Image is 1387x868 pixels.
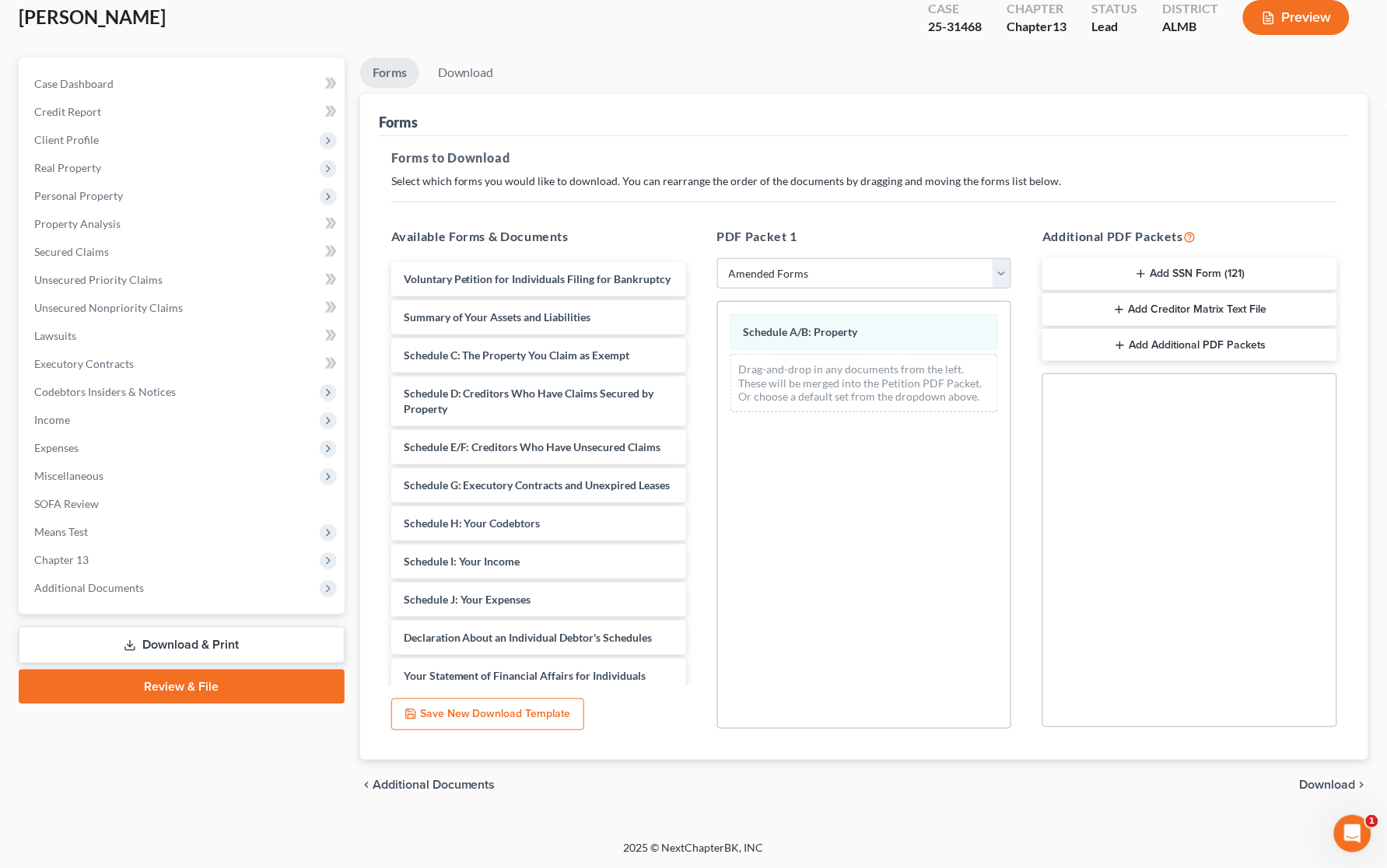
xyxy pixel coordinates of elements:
[22,294,345,322] a: Unsecured Nonpriority Claims
[360,779,373,791] i: chevron_left
[22,98,345,126] a: Credit Report
[34,581,144,594] span: Additional Documents
[1042,258,1337,291] button: Add SSN Form (121)
[22,238,345,266] a: Secured Claims
[34,385,176,398] span: Codebtors Insiders & Notices
[1042,293,1337,326] button: Add Creditor Matrix Text File
[34,301,183,314] span: Unsecured Nonpriority Claims
[22,350,345,378] a: Executory Contracts
[404,272,671,285] span: Voluntary Petition for Individuals Filing for Bankruptcy
[34,525,88,538] span: Means Test
[34,217,121,230] span: Property Analysis
[34,161,101,174] span: Real Property
[34,133,99,146] span: Client Profile
[1334,815,1371,852] iframe: Intercom live chat
[1162,18,1218,36] div: ALMB
[426,58,506,88] a: Download
[928,18,982,36] div: 25-31468
[22,266,345,294] a: Unsecured Priority Claims
[34,273,163,286] span: Unsecured Priority Claims
[404,593,531,606] span: Schedule J: Your Expenses
[19,670,345,704] a: Review & File
[1042,227,1337,246] h5: Additional PDF Packets
[22,490,345,518] a: SOFA Review
[1007,18,1067,36] div: Chapter
[34,189,123,202] span: Personal Property
[730,354,999,412] div: Drag-and-drop in any documents from the left. These will be merged into the Petition PDF Packet. ...
[391,698,584,731] button: Save New Download Template
[1300,779,1356,791] span: Download
[373,779,496,791] span: Additional Documents
[34,329,76,342] span: Lawsuits
[1091,18,1137,36] div: Lead
[379,113,418,131] div: Forms
[717,227,1012,246] h5: PDF Packet 1
[1366,815,1378,828] span: 1
[1042,329,1337,362] button: Add Additional PDF Packets
[404,555,520,568] span: Schedule I: Your Income
[404,440,661,453] span: Schedule E/F: Creditors Who Have Unsecured Claims
[34,357,134,370] span: Executory Contracts
[34,497,99,510] span: SOFA Review
[404,348,630,362] span: Schedule C: The Property You Claim as Exempt
[34,77,114,90] span: Case Dashboard
[404,669,646,698] span: Your Statement of Financial Affairs for Individuals Filing for Bankruptcy
[34,413,70,426] span: Income
[1300,779,1368,791] button: Download chevron_right
[404,310,591,324] span: Summary of Your Assets and Liabilities
[391,227,686,246] h5: Available Forms & Documents
[404,516,541,530] span: Schedule H: Your Codebtors
[404,387,654,415] span: Schedule D: Creditors Who Have Claims Secured by Property
[34,441,79,454] span: Expenses
[34,469,103,482] span: Miscellaneous
[360,779,496,791] a: chevron_left Additional Documents
[22,210,345,238] a: Property Analysis
[391,173,1337,189] p: Select which forms you would like to download. You can rearrange the order of the documents by dr...
[22,70,345,98] a: Case Dashboard
[34,105,101,118] span: Credit Report
[744,325,858,338] span: Schedule A/B: Property
[404,478,671,492] span: Schedule G: Executory Contracts and Unexpired Leases
[404,631,653,644] span: Declaration About an Individual Debtor's Schedules
[19,5,166,28] span: [PERSON_NAME]
[391,149,1337,167] h5: Forms to Download
[34,245,109,258] span: Secured Claims
[1356,779,1368,791] i: chevron_right
[360,58,419,88] a: Forms
[22,322,345,350] a: Lawsuits
[19,627,345,663] a: Download & Print
[1053,19,1067,33] span: 13
[34,553,89,566] span: Chapter 13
